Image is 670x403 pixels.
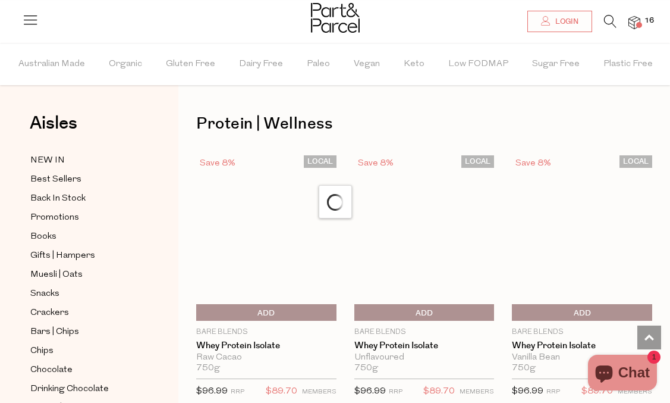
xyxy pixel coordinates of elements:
img: Part&Parcel [311,3,360,33]
span: Gluten Free [166,43,215,85]
a: Whey Protein Isolate [512,340,652,351]
a: Login [527,11,592,32]
span: $89.70 [266,384,297,399]
span: Vegan [354,43,380,85]
a: Crackers [30,305,139,320]
span: $96.99 [512,387,543,396]
small: RRP [546,389,560,395]
small: MEMBERS [460,389,494,395]
span: Paleo [307,43,330,85]
span: Gifts | Hampers [30,249,95,263]
img: Whey Protein Isolate [582,238,583,238]
span: $89.70 [581,384,613,399]
p: Bare Blends [196,327,336,338]
a: 16 [628,16,640,29]
div: Raw Cacao [196,352,336,363]
small: RRP [389,389,402,395]
inbox-online-store-chat: Shopify online store chat [584,355,660,393]
span: LOCAL [461,155,494,168]
span: Sugar Free [532,43,580,85]
div: Vanilla Bean [512,352,652,363]
span: Bars | Chips [30,325,79,339]
span: Aisles [30,110,77,136]
span: Best Sellers [30,173,81,187]
span: Snacks [30,287,59,301]
a: Whey Protein Isolate [196,340,336,351]
span: 16 [641,15,657,26]
a: Best Sellers [30,172,139,187]
a: Back In Stock [30,191,139,206]
span: Plastic Free [603,43,653,85]
div: Save 8% [354,155,397,171]
span: Promotions [30,211,79,225]
div: Save 8% [512,155,555,171]
span: Organic [109,43,142,85]
small: MEMBERS [302,389,336,395]
button: Add To Parcel [512,304,652,321]
a: NEW IN [30,153,139,168]
span: LOCAL [619,155,652,168]
span: Australian Made [18,43,85,85]
span: Books [30,230,56,244]
a: Chocolate [30,363,139,377]
a: Snacks [30,286,139,301]
span: Chocolate [30,363,73,377]
span: LOCAL [304,155,336,168]
img: Whey Protein Isolate [424,238,424,238]
span: 750g [512,363,536,374]
div: Save 8% [196,155,239,171]
h1: Protein | Wellness [196,110,652,138]
span: NEW IN [30,154,65,168]
span: Drinking Chocolate [30,382,109,396]
small: RRP [231,389,244,395]
a: Whey Protein Isolate [354,340,495,351]
span: Back In Stock [30,192,86,206]
a: Books [30,229,139,244]
span: Chips [30,344,54,358]
span: $96.99 [354,387,386,396]
span: Login [552,17,578,27]
a: Bars | Chips [30,324,139,339]
span: $96.99 [196,387,228,396]
p: Bare Blends [512,327,652,338]
div: Unflavoured [354,352,495,363]
span: 750g [354,363,378,374]
button: Add To Parcel [354,304,495,321]
a: Chips [30,343,139,358]
span: Crackers [30,306,69,320]
span: Dairy Free [239,43,283,85]
a: Promotions [30,210,139,225]
a: Muesli | Oats [30,267,139,282]
button: Add To Parcel [196,304,336,321]
span: $89.70 [423,384,455,399]
p: Bare Blends [354,327,495,338]
a: Gifts | Hampers [30,248,139,263]
span: Keto [404,43,424,85]
a: Aisles [30,114,77,144]
span: 750g [196,363,220,374]
span: Muesli | Oats [30,268,83,282]
a: Drinking Chocolate [30,382,139,396]
span: Low FODMAP [448,43,508,85]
